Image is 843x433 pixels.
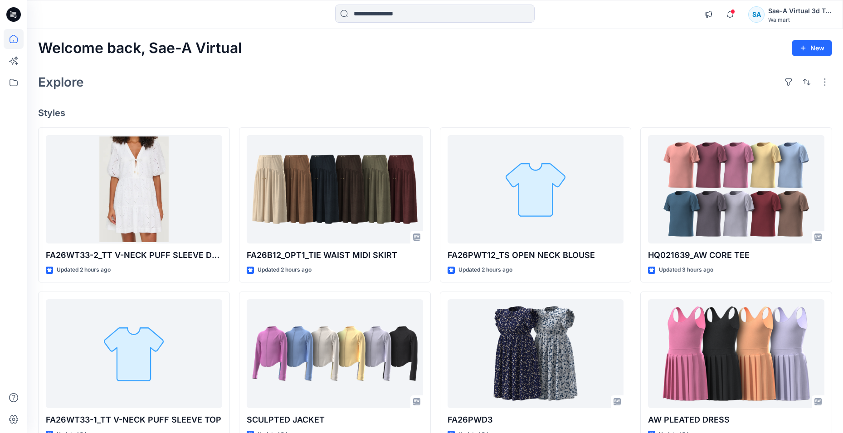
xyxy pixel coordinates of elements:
[792,40,832,56] button: New
[448,135,624,244] a: FA26PWT12_TS OPEN NECK BLOUSE
[46,249,222,262] p: FA26WT33-2_TT V-NECK PUFF SLEEVE DRESS
[648,299,824,408] a: AW PLEATED DRESS
[46,414,222,426] p: FA26WT33-1_TT V-NECK PUFF SLEEVE TOP
[247,135,423,244] a: FA26B12_OPT1_TIE WAIST MIDI SKIRT
[648,249,824,262] p: HQ021639_AW CORE TEE
[247,249,423,262] p: FA26B12_OPT1_TIE WAIST MIDI SKIRT
[768,5,832,16] div: Sae-A Virtual 3d Team
[38,40,242,57] h2: Welcome back, Sae-A Virtual
[38,75,84,89] h2: Explore
[46,299,222,408] a: FA26WT33-1_TT V-NECK PUFF SLEEVE TOP
[768,16,832,23] div: Walmart
[46,135,222,244] a: FA26WT33-2_TT V-NECK PUFF SLEEVE DRESS
[748,6,765,23] div: SA
[648,135,824,244] a: HQ021639_AW CORE TEE
[448,249,624,262] p: FA26PWT12_TS OPEN NECK BLOUSE
[648,414,824,426] p: AW PLEATED DRESS
[247,414,423,426] p: SCULPTED JACKET
[659,265,713,275] p: Updated 3 hours ago
[258,265,312,275] p: Updated 2 hours ago
[247,299,423,408] a: SCULPTED JACKET
[448,299,624,408] a: FA26PWD3
[57,265,111,275] p: Updated 2 hours ago
[38,107,832,118] h4: Styles
[458,265,512,275] p: Updated 2 hours ago
[448,414,624,426] p: FA26PWD3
